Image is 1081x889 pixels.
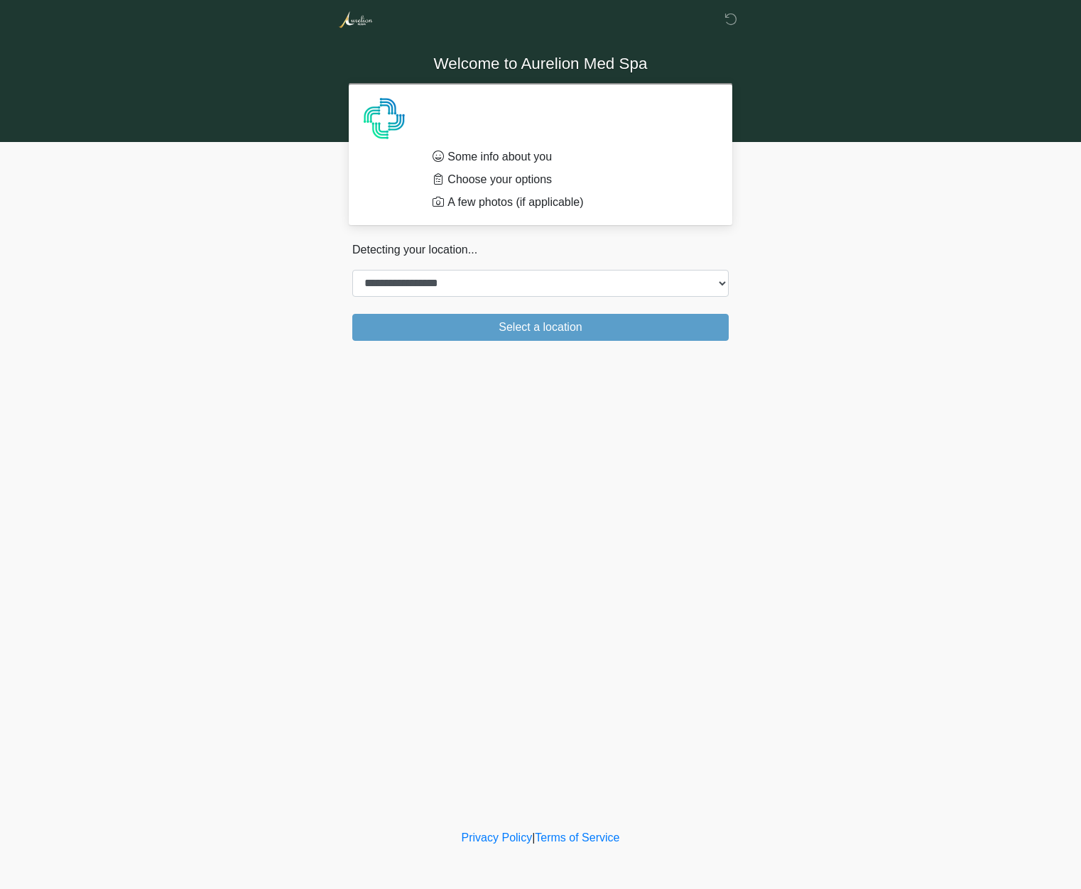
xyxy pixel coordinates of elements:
[433,171,707,188] li: Choose your options
[363,97,406,140] img: Agent Avatar
[462,831,533,844] a: Privacy Policy
[352,314,729,341] button: Select a location
[433,194,707,211] li: A few photos (if applicable)
[338,11,373,28] img: Aurelion Med Spa Logo
[535,831,619,844] a: Terms of Service
[532,831,535,844] a: |
[433,148,707,165] li: Some info about you
[342,51,739,77] h1: Welcome to Aurelion Med Spa
[352,244,477,256] span: Detecting your location...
